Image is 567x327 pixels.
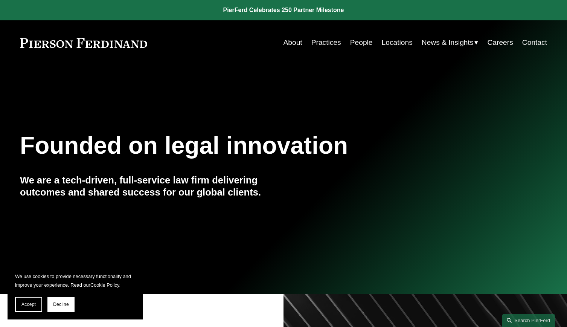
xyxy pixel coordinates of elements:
[382,35,413,50] a: Locations
[15,297,42,312] button: Accept
[47,297,75,312] button: Decline
[522,35,547,50] a: Contact
[53,302,69,307] span: Decline
[422,36,474,49] span: News & Insights
[20,174,283,199] h4: We are a tech-driven, full-service law firm delivering outcomes and shared success for our global...
[8,264,143,319] section: Cookie banner
[502,314,555,327] a: Search this site
[488,35,513,50] a: Careers
[283,35,302,50] a: About
[90,282,119,288] a: Cookie Policy
[20,132,459,159] h1: Founded on legal innovation
[15,272,136,289] p: We use cookies to provide necessary functionality and improve your experience. Read our .
[21,302,36,307] span: Accept
[422,35,479,50] a: folder dropdown
[311,35,341,50] a: Practices
[350,35,373,50] a: People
